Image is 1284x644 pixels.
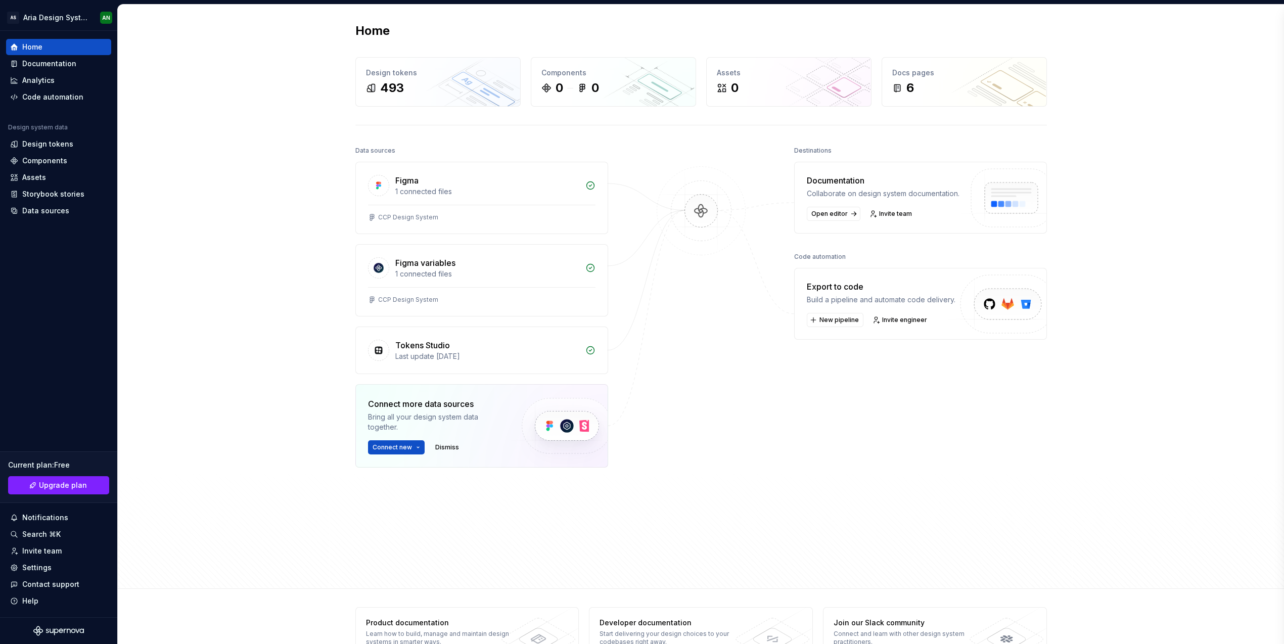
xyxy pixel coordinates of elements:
div: Current plan : Free [8,460,109,470]
a: Tokens StudioLast update [DATE] [355,327,608,374]
span: Dismiss [435,443,459,451]
a: Settings [6,560,111,576]
div: Developer documentation [600,618,747,628]
div: 6 [906,80,914,96]
div: Join our Slack community [834,618,981,628]
button: New pipeline [807,313,863,327]
div: AS [7,12,19,24]
div: Documentation [22,59,76,69]
div: Data sources [355,144,395,158]
a: Code automation [6,89,111,105]
div: Build a pipeline and automate code delivery. [807,295,955,305]
button: Search ⌘K [6,526,111,542]
div: 0 [591,80,599,96]
svg: Supernova Logo [33,626,84,636]
div: AN [102,14,110,22]
a: Open editor [807,207,860,221]
span: Open editor [811,210,848,218]
div: Settings [22,563,52,573]
a: Components00 [531,57,696,107]
div: Code automation [22,92,83,102]
div: Code automation [794,250,846,264]
div: Search ⌘K [22,529,61,539]
div: 493 [380,80,404,96]
div: Invite team [22,546,62,556]
span: New pipeline [819,316,859,324]
button: ASAria Design SystemAN [2,7,115,28]
div: Figma variables [395,257,455,269]
div: 0 [556,80,563,96]
h2: Home [355,23,390,39]
a: Storybook stories [6,186,111,202]
div: Last update [DATE] [395,351,579,361]
div: Destinations [794,144,832,158]
div: Tokens Studio [395,339,450,351]
div: Storybook stories [22,189,84,199]
div: Help [22,596,38,606]
a: Figma variables1 connected filesCCP Design System [355,244,608,316]
div: Analytics [22,75,55,85]
div: Export to code [807,281,955,293]
div: 1 connected files [395,269,579,279]
a: Assets [6,169,111,186]
a: Docs pages6 [882,57,1047,107]
div: Assets [717,68,861,78]
a: Analytics [6,72,111,88]
button: Contact support [6,576,111,592]
a: Invite team [866,207,916,221]
div: 1 connected files [395,187,579,197]
button: Help [6,593,111,609]
a: Data sources [6,203,111,219]
a: Invite engineer [869,313,932,327]
div: Collaborate on design system documentation. [807,189,959,199]
div: Notifications [22,513,68,523]
div: CCP Design System [378,213,438,221]
a: Assets0 [706,57,872,107]
div: Product documentation [366,618,513,628]
div: Aria Design System [23,13,88,23]
div: Assets [22,172,46,182]
div: Figma [395,174,419,187]
a: Invite team [6,543,111,559]
div: Connect more data sources [368,398,505,410]
a: Design tokens493 [355,57,521,107]
div: Design system data [8,123,68,131]
div: Data sources [22,206,69,216]
a: Components [6,153,111,169]
button: Connect new [368,440,425,454]
span: Upgrade plan [39,480,87,490]
a: Figma1 connected filesCCP Design System [355,162,608,234]
span: Invite engineer [882,316,927,324]
div: Design tokens [22,139,73,149]
button: Dismiss [431,440,464,454]
a: Upgrade plan [8,476,109,494]
div: Design tokens [366,68,510,78]
a: Home [6,39,111,55]
button: Notifications [6,510,111,526]
span: Connect new [373,443,412,451]
div: Components [22,156,67,166]
div: Contact support [22,579,79,589]
div: Bring all your design system data together. [368,412,505,432]
div: Documentation [807,174,959,187]
div: Docs pages [892,68,1036,78]
a: Design tokens [6,136,111,152]
span: Invite team [879,210,912,218]
div: 0 [731,80,739,96]
div: Home [22,42,42,52]
div: Components [541,68,685,78]
div: CCP Design System [378,296,438,304]
a: Documentation [6,56,111,72]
